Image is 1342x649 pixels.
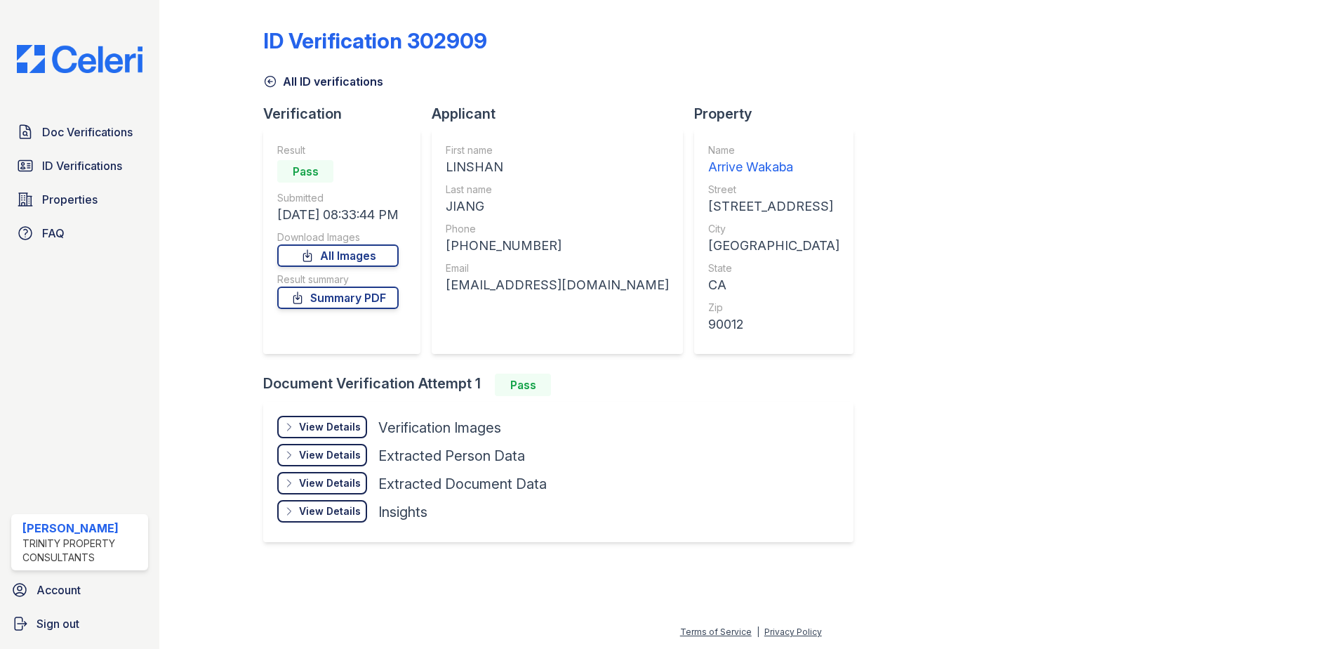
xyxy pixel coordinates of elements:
div: CA [708,275,839,295]
div: [GEOGRAPHIC_DATA] [708,236,839,256]
div: Verification [263,104,432,124]
div: Arrive Wakaba [708,157,839,177]
div: View Details [299,420,361,434]
div: Applicant [432,104,694,124]
div: Extracted Person Data [378,446,525,466]
div: Name [708,143,839,157]
a: Account [6,576,154,604]
div: [DATE] 08:33:44 PM [277,205,399,225]
div: [STREET_ADDRESS] [708,197,839,216]
a: All Images [277,244,399,267]
img: CE_Logo_Blue-a8612792a0a2168367f1c8372b55b34899dd931a85d93a1a3d3e32e68fde9ad4.png [6,45,154,73]
span: ID Verifications [42,157,122,174]
a: Properties [11,185,148,214]
span: FAQ [42,225,65,242]
div: Extracted Document Data [378,474,547,494]
a: FAQ [11,219,148,247]
div: Submitted [277,191,399,205]
div: Zip [708,301,839,315]
div: [PHONE_NUMBER] [446,236,669,256]
div: Result [277,143,399,157]
a: Sign out [6,610,154,638]
div: [PERSON_NAME] [22,520,142,537]
div: Download Images [277,230,399,244]
div: Pass [277,160,333,183]
div: Result summary [277,273,399,287]
span: Sign out [36,615,79,632]
a: All ID verifications [263,73,383,90]
div: View Details [299,504,361,518]
span: Account [36,582,81,598]
div: State [708,261,839,275]
div: 90012 [708,315,839,334]
span: Properties [42,191,98,208]
div: View Details [299,448,361,462]
div: LINSHAN [446,157,669,177]
div: | [757,627,759,637]
div: ID Verification 302909 [263,28,487,53]
a: Summary PDF [277,287,399,309]
div: Email [446,261,669,275]
span: Doc Verifications [42,124,133,140]
div: JIANG [446,197,669,216]
div: City [708,222,839,236]
div: Phone [446,222,669,236]
div: Document Verification Attempt 1 [263,374,865,396]
div: Insights [378,502,427,522]
div: Pass [495,374,551,396]
a: ID Verifications [11,152,148,180]
div: Verification Images [378,418,501,438]
a: Name Arrive Wakaba [708,143,839,177]
div: Street [708,183,839,197]
div: First name [446,143,669,157]
div: Last name [446,183,669,197]
a: Doc Verifications [11,118,148,146]
div: View Details [299,476,361,490]
div: [EMAIL_ADDRESS][DOMAIN_NAME] [446,275,669,295]
a: Terms of Service [680,627,752,637]
a: Privacy Policy [764,627,822,637]
div: Trinity Property Consultants [22,537,142,565]
div: Property [694,104,865,124]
